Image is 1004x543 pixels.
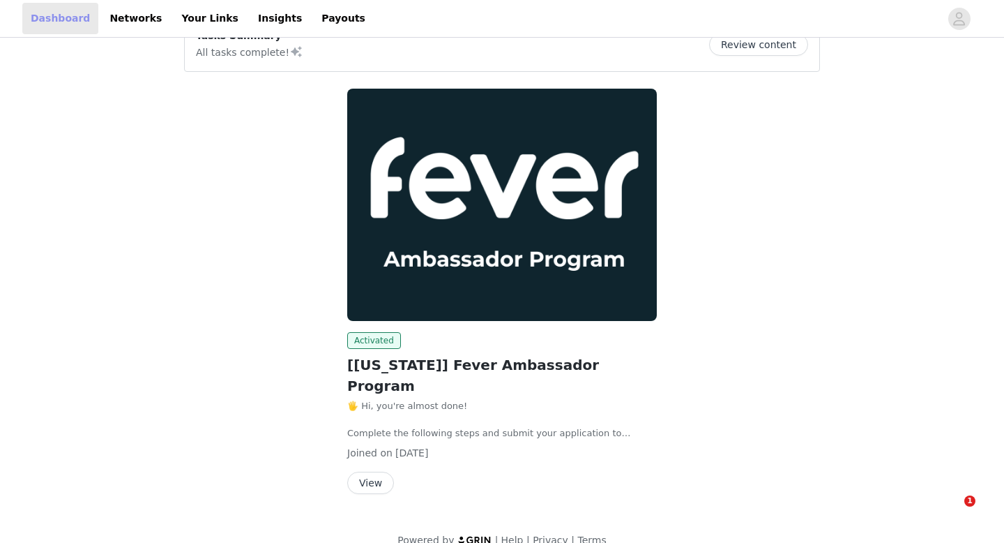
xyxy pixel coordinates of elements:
[347,478,394,489] a: View
[101,3,170,34] a: Networks
[936,496,969,529] iframe: Intercom live chat
[347,355,657,396] h2: [[US_STATE]] Fever Ambassador Program
[347,399,657,413] p: 🖐️ Hi, you're almost done!
[250,3,310,34] a: Insights
[313,3,374,34] a: Payouts
[395,447,428,459] span: [DATE]
[22,3,98,34] a: Dashboard
[347,332,401,349] span: Activated
[964,496,975,507] span: 1
[347,472,394,494] button: View
[347,426,657,440] p: Complete the following steps and submit your application to become a Fever Ambassador (3 minutes)...
[173,3,247,34] a: Your Links
[196,43,303,60] p: All tasks complete!
[709,34,808,56] button: Review content
[952,8,966,30] div: avatar
[347,89,657,321] img: Fever Ambassadors
[347,447,393,459] span: Joined on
